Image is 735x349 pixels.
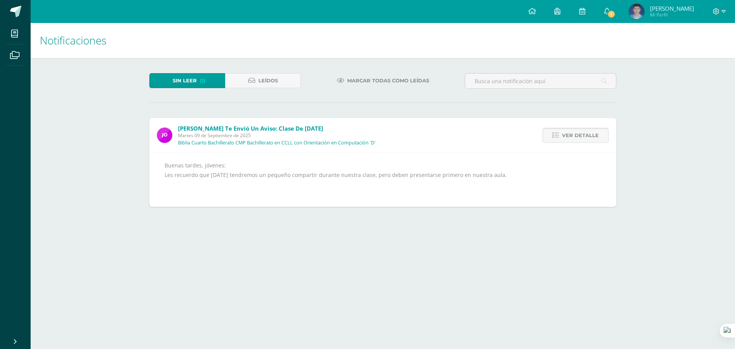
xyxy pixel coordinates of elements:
span: Notificaciones [40,33,106,48]
span: (1) [200,74,206,88]
span: Mi Perfil [650,11,694,18]
span: Sin leer [173,74,197,88]
span: Leídos [258,74,278,88]
div: Buenas tardes, jóvenes: Les recuerdo que [DATE] tendremos un pequeño compartir durante nuestra cl... [165,161,601,199]
span: 1 [607,10,616,18]
img: 6614adf7432e56e5c9e182f11abb21f1.png [157,128,172,143]
p: Biblia Cuarto Bachillerato CMP Bachillerato en CCLL con Orientación en Computación 'D' [178,140,376,146]
span: [PERSON_NAME] te envió un aviso: Clase de [DATE] [178,125,323,132]
a: Sin leer(1) [149,73,225,88]
img: dee60735fc6276be8208edd3a9998d1c.png [629,4,644,19]
span: [PERSON_NAME] [650,5,694,12]
a: Leídos [225,73,301,88]
a: Marcar todas como leídas [327,73,439,88]
span: Martes 09 de Septiembre de 2025 [178,132,376,139]
span: Ver detalle [562,128,599,143]
span: Marcar todas como leídas [347,74,429,88]
input: Busca una notificación aquí [465,74,616,88]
